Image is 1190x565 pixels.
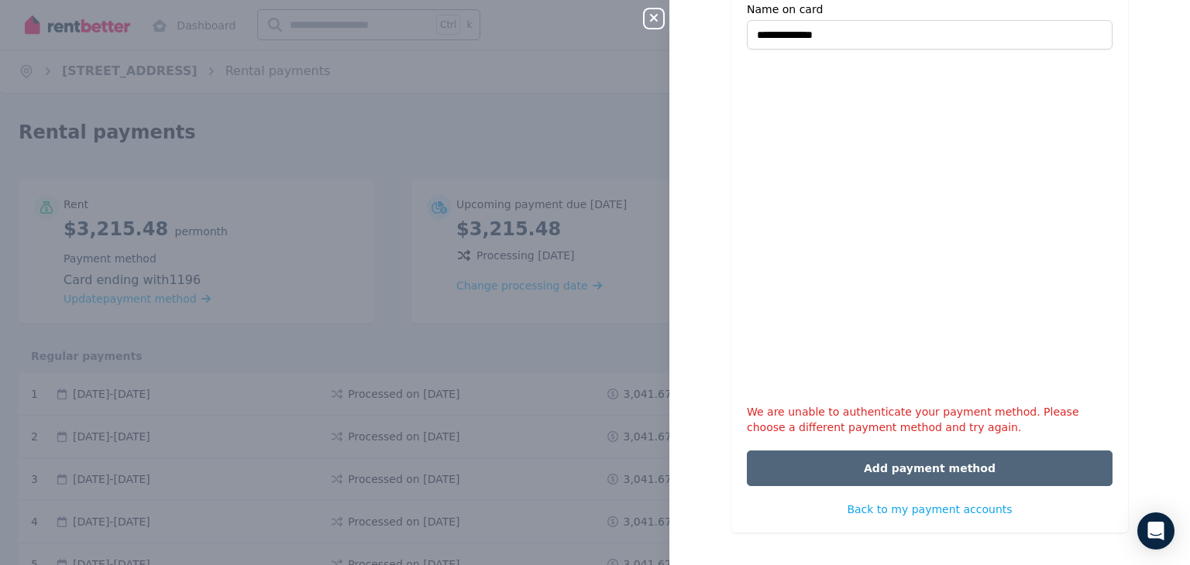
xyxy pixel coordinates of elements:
[847,503,1012,515] span: Back to my payment accounts
[747,450,1113,486] button: Add payment method
[747,2,823,17] label: Name on card
[1137,512,1175,550] div: Open Intercom Messenger
[744,62,1116,392] iframe: Secure payment input frame
[747,404,1113,435] p: We are unable to authenticate your payment method. Please choose a different payment method and t...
